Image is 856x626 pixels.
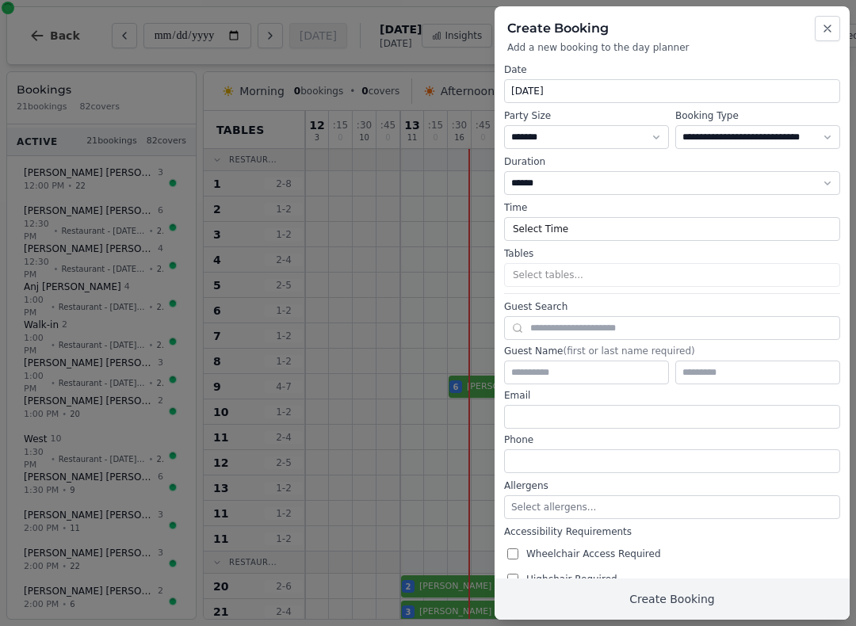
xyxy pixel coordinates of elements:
span: Select allergens... [511,502,596,513]
label: Party Size [504,109,669,122]
span: (first or last name required) [563,345,694,357]
button: [DATE] [504,79,840,103]
span: Highchair Required [526,573,617,586]
input: Highchair Required [507,574,518,585]
input: Wheelchair Access Required [507,548,518,559]
button: Select Time [504,217,840,241]
button: Select tables... [504,263,840,287]
label: Allergens [504,479,840,492]
label: Email [504,389,840,402]
label: Duration [504,155,840,168]
label: Guest Search [504,300,840,313]
label: Phone [504,433,840,446]
label: Guest Name [504,345,840,357]
button: Select allergens... [504,495,840,519]
span: Wheelchair Access Required [526,548,661,560]
label: Date [504,63,840,76]
p: Add a new booking to the day planner [507,41,837,54]
label: Booking Type [675,109,840,122]
h2: Create Booking [507,19,837,38]
label: Accessibility Requirements [504,525,840,538]
label: Tables [504,247,840,260]
button: Create Booking [495,578,850,620]
label: Time [504,201,840,214]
